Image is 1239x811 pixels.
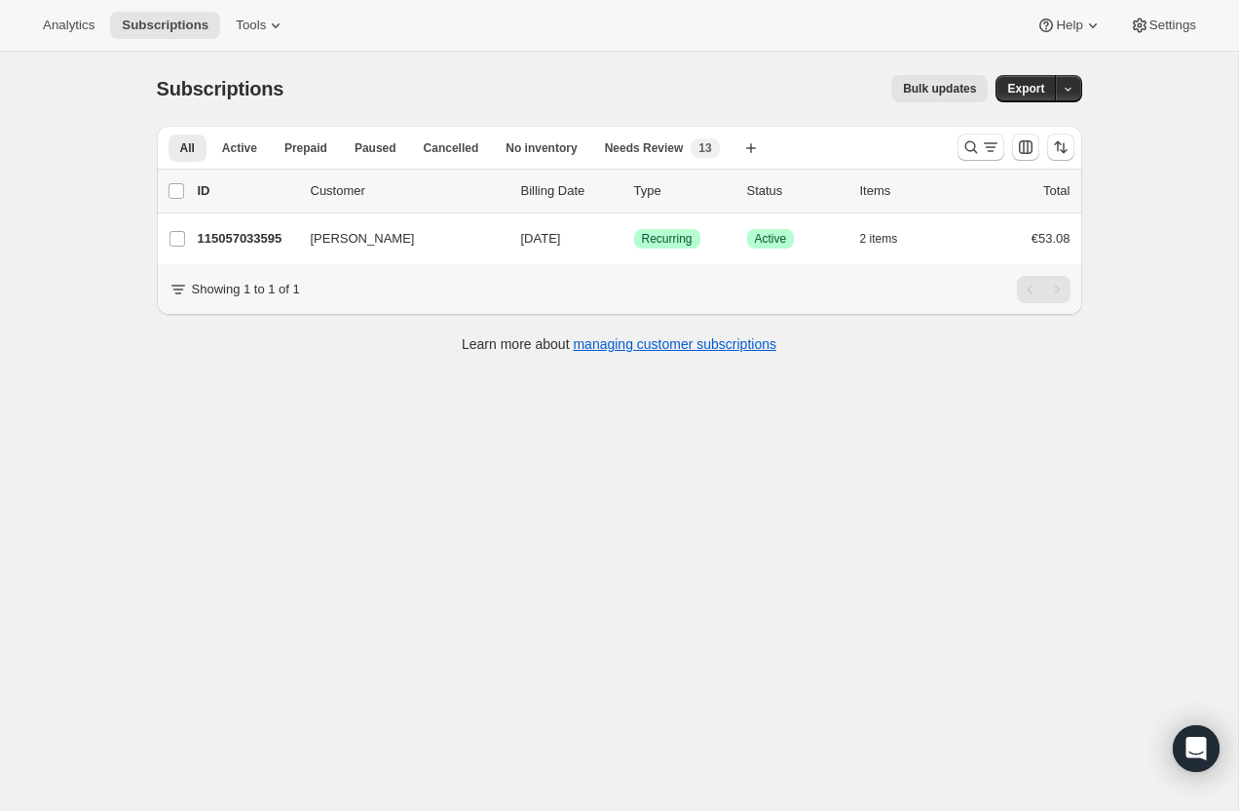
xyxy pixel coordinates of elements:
[1032,231,1070,246] span: €53.08
[995,75,1056,102] button: Export
[198,181,295,201] p: ID
[122,18,208,33] span: Subscriptions
[355,140,396,156] span: Paused
[1173,725,1220,772] div: Open Intercom Messenger
[891,75,988,102] button: Bulk updates
[506,140,577,156] span: No inventory
[860,181,957,201] div: Items
[605,140,684,156] span: Needs Review
[698,140,711,156] span: 13
[747,181,845,201] p: Status
[222,140,257,156] span: Active
[1017,276,1070,303] nav: Pagination
[424,140,479,156] span: Cancelled
[198,229,295,249] p: 115057033595
[755,231,787,247] span: Active
[180,140,195,156] span: All
[521,181,619,201] p: Billing Date
[860,225,920,252] button: 2 items
[1043,181,1070,201] p: Total
[573,336,776,352] a: managing customer subscriptions
[903,81,976,97] span: Bulk updates
[311,229,415,249] span: [PERSON_NAME]
[198,181,1070,201] div: IDCustomerBilling DateTypeStatusItemsTotal
[642,231,693,247] span: Recurring
[1025,12,1113,39] button: Help
[860,231,898,247] span: 2 items
[198,225,1070,252] div: 115057033595[PERSON_NAME][DATE]SuccessRecurringSuccessActive2 items€53.08
[236,18,266,33] span: Tools
[957,134,1004,161] button: Search and filter results
[43,18,94,33] span: Analytics
[224,12,297,39] button: Tools
[284,140,327,156] span: Prepaid
[1047,134,1074,161] button: Sort the results
[521,231,561,246] span: [DATE]
[31,12,106,39] button: Analytics
[1056,18,1082,33] span: Help
[311,181,506,201] p: Customer
[462,334,776,354] p: Learn more about
[634,181,732,201] div: Type
[110,12,220,39] button: Subscriptions
[157,78,284,99] span: Subscriptions
[192,280,300,299] p: Showing 1 to 1 of 1
[299,223,494,254] button: [PERSON_NAME]
[1149,18,1196,33] span: Settings
[1007,81,1044,97] span: Export
[1118,12,1208,39] button: Settings
[1012,134,1039,161] button: Customize table column order and visibility
[735,135,767,162] button: Create new view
